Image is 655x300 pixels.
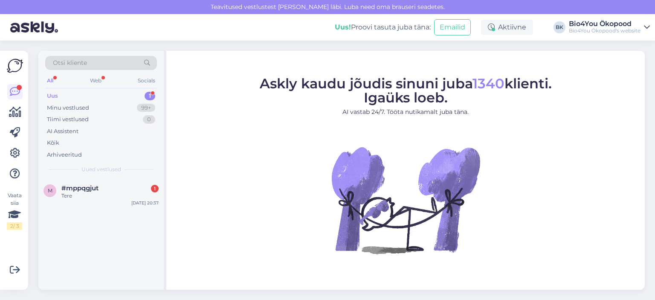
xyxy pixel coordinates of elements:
div: Bio4You Ökopood [569,20,641,27]
div: Kõik [47,139,59,147]
div: Uus [47,92,58,100]
span: m [48,187,52,194]
div: 1 [151,185,159,192]
div: 2 / 3 [7,222,22,230]
div: BK [554,21,565,33]
div: AI Assistent [47,127,78,136]
div: 99+ [137,104,155,112]
button: Emailid [434,19,471,35]
div: Tiimi vestlused [47,115,89,124]
div: Arhiveeritud [47,151,82,159]
img: Askly Logo [7,58,23,74]
span: #mppqgjut [61,184,99,192]
div: 0 [143,115,155,124]
div: Web [88,75,103,86]
div: Socials [136,75,157,86]
img: No Chat active [329,123,482,277]
div: Bio4You Ökopood's website [569,27,641,34]
span: Askly kaudu jõudis sinuni juba klienti. Igaüks loeb. [260,75,552,105]
div: Aktiivne [481,20,533,35]
div: All [45,75,55,86]
div: Vaata siia [7,192,22,230]
div: 1 [145,92,155,100]
a: Bio4You ÖkopoodBio4You Ökopood's website [569,20,650,34]
div: Tere [61,192,159,200]
span: Otsi kliente [53,58,87,67]
span: 1340 [472,75,504,91]
div: Minu vestlused [47,104,89,112]
div: Proovi tasuta juba täna: [335,22,431,32]
p: AI vastab 24/7. Tööta nutikamalt juba täna. [260,107,552,116]
span: Uued vestlused [81,166,121,173]
div: [DATE] 20:37 [131,200,159,206]
b: Uus! [335,23,351,31]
